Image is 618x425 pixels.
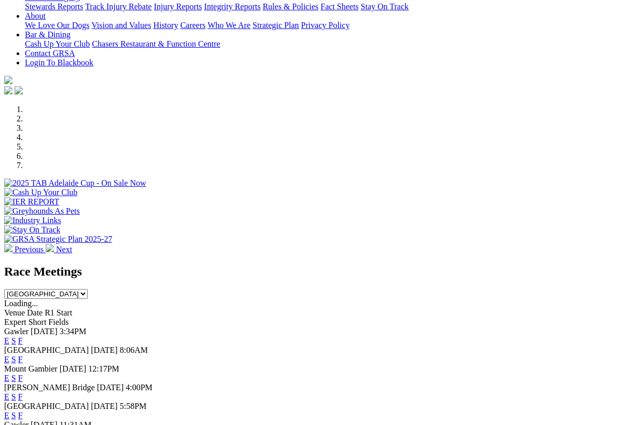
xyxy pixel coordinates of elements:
a: Vision and Values [91,21,151,30]
span: 3:34PM [60,327,87,336]
a: F [18,336,23,345]
a: S [11,336,16,345]
img: logo-grsa-white.png [4,76,12,84]
img: chevron-right-pager-white.svg [46,244,54,252]
img: IER REPORT [4,197,59,207]
span: Mount Gambier [4,364,58,373]
a: F [18,355,23,364]
span: Fields [48,318,68,326]
span: [DATE] [91,346,118,354]
a: History [153,21,178,30]
a: Careers [180,21,205,30]
img: facebook.svg [4,86,12,94]
span: [GEOGRAPHIC_DATA] [4,346,89,354]
span: 5:58PM [120,402,147,410]
img: Stay On Track [4,225,60,235]
a: E [4,411,9,420]
a: Rules & Policies [263,2,319,11]
h2: Race Meetings [4,265,614,279]
span: Venue [4,308,25,317]
span: 8:06AM [120,346,148,354]
div: About [25,21,614,30]
span: 4:00PM [126,383,153,392]
a: E [4,392,9,401]
a: Chasers Restaurant & Function Centre [92,39,220,48]
img: GRSA Strategic Plan 2025-27 [4,235,112,244]
img: 2025 TAB Adelaide Cup - On Sale Now [4,179,146,188]
a: E [4,336,9,345]
a: S [11,392,16,401]
img: Cash Up Your Club [4,188,77,197]
a: Cash Up Your Club [25,39,90,48]
span: [GEOGRAPHIC_DATA] [4,402,89,410]
a: F [18,374,23,382]
img: Greyhounds As Pets [4,207,80,216]
a: Privacy Policy [301,21,350,30]
a: Stewards Reports [25,2,83,11]
span: Expert [4,318,26,326]
a: Previous [4,245,46,254]
a: Contact GRSA [25,49,75,58]
a: Injury Reports [154,2,202,11]
a: Who We Are [208,21,251,30]
a: S [11,374,16,382]
span: Previous [15,245,44,254]
span: [DATE] [91,402,118,410]
span: R1 Start [45,308,72,317]
div: Care & Integrity [25,2,614,11]
a: S [11,411,16,420]
img: Industry Links [4,216,61,225]
a: E [4,355,9,364]
a: Integrity Reports [204,2,260,11]
a: F [18,392,23,401]
span: Next [56,245,72,254]
a: Bar & Dining [25,30,71,39]
a: F [18,411,23,420]
span: 12:17PM [88,364,119,373]
a: S [11,355,16,364]
a: Fact Sheets [321,2,359,11]
img: chevron-left-pager-white.svg [4,244,12,252]
span: Gawler [4,327,29,336]
a: About [25,11,46,20]
span: [PERSON_NAME] Bridge [4,383,95,392]
a: E [4,374,9,382]
a: We Love Our Dogs [25,21,89,30]
a: Stay On Track [361,2,408,11]
span: Loading... [4,299,38,308]
span: [DATE] [60,364,87,373]
span: Short [29,318,47,326]
a: Strategic Plan [253,21,299,30]
div: Bar & Dining [25,39,614,49]
a: Track Injury Rebate [85,2,152,11]
img: twitter.svg [15,86,23,94]
span: [DATE] [97,383,124,392]
span: Date [27,308,43,317]
span: [DATE] [31,327,58,336]
a: Next [46,245,72,254]
a: Login To Blackbook [25,58,93,67]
